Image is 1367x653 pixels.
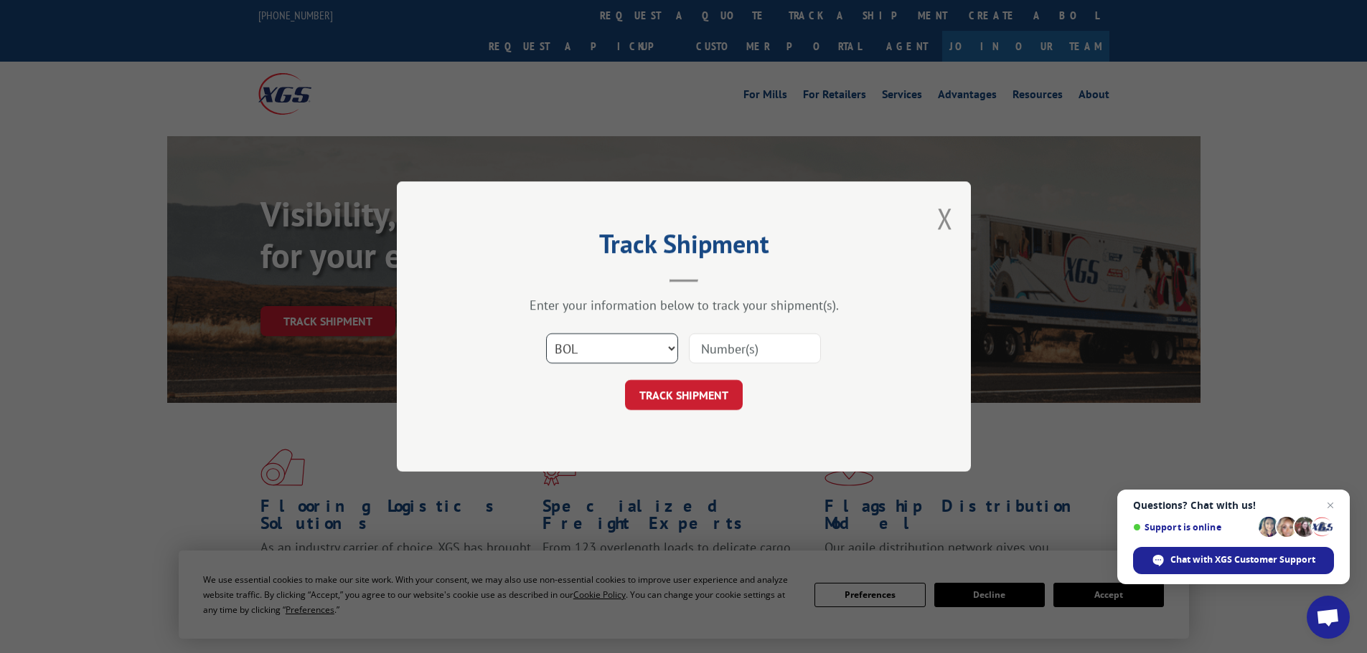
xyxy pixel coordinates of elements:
[1133,547,1334,574] span: Chat with XGS Customer Support
[1133,500,1334,511] span: Questions? Chat with us!
[937,199,953,237] button: Close modal
[469,297,899,313] div: Enter your information below to track your shipment(s).
[625,380,743,410] button: TRACK SHIPMENT
[1133,522,1254,533] span: Support is online
[469,234,899,261] h2: Track Shipment
[689,333,821,363] input: Number(s)
[1170,553,1315,566] span: Chat with XGS Customer Support
[1307,596,1350,639] a: Open chat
